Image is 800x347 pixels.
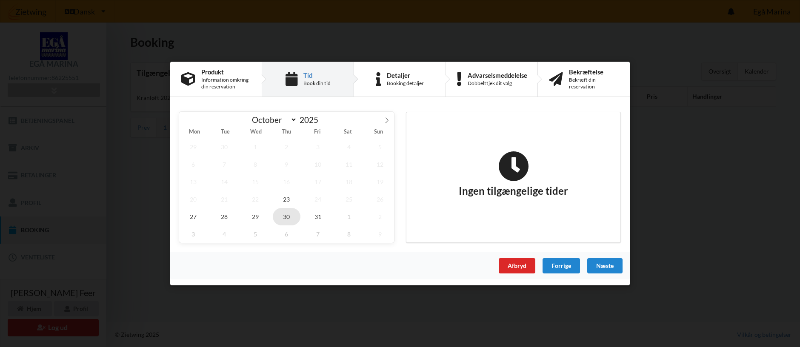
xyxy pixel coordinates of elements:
span: October 29, 2025 [241,208,269,225]
div: Detaljer [387,72,424,79]
span: November 1, 2025 [335,208,363,225]
span: October 18, 2025 [335,173,363,191]
div: Bekræft din reservation [569,77,619,90]
span: November 8, 2025 [335,225,363,243]
span: October 14, 2025 [210,173,238,191]
span: October 9, 2025 [273,156,301,173]
span: October 31, 2025 [304,208,332,225]
div: Booking detaljer [387,80,424,87]
span: October 24, 2025 [304,191,332,208]
div: Næste [587,258,623,273]
span: November 2, 2025 [366,208,394,225]
span: September 29, 2025 [179,138,207,156]
div: Dobbelttjek dit valg [468,80,527,87]
select: Month [248,114,297,125]
span: Thu [271,130,302,135]
span: Fri [302,130,333,135]
span: Mon [179,130,210,135]
span: October 12, 2025 [366,156,394,173]
h2: Ingen tilgængelige tider [459,151,568,198]
span: October 10, 2025 [304,156,332,173]
div: Advarselsmeddelelse [468,72,527,79]
span: October 13, 2025 [179,173,207,191]
span: October 21, 2025 [210,191,238,208]
span: October 6, 2025 [179,156,207,173]
span: October 2, 2025 [273,138,301,156]
div: Produkt [201,68,251,75]
div: Afbryd [499,258,535,273]
span: Tue [210,130,240,135]
div: Information omkring din reservation [201,77,251,90]
span: September 30, 2025 [210,138,238,156]
span: October 20, 2025 [179,191,207,208]
span: November 5, 2025 [241,225,269,243]
span: October 22, 2025 [241,191,269,208]
span: October 23, 2025 [273,191,301,208]
span: Sun [363,130,394,135]
span: October 1, 2025 [241,138,269,156]
span: October 7, 2025 [210,156,238,173]
span: Sat [333,130,363,135]
div: Tid [303,72,331,79]
span: November 3, 2025 [179,225,207,243]
span: October 28, 2025 [210,208,238,225]
span: October 8, 2025 [241,156,269,173]
span: October 19, 2025 [366,173,394,191]
span: October 30, 2025 [273,208,301,225]
span: November 6, 2025 [273,225,301,243]
span: October 15, 2025 [241,173,269,191]
span: October 17, 2025 [304,173,332,191]
span: October 27, 2025 [179,208,207,225]
span: November 4, 2025 [210,225,238,243]
span: October 25, 2025 [335,191,363,208]
input: Year [297,115,325,125]
span: November 9, 2025 [366,225,394,243]
span: November 7, 2025 [304,225,332,243]
span: October 3, 2025 [304,138,332,156]
div: Forrige [543,258,580,273]
span: October 26, 2025 [366,191,394,208]
span: October 16, 2025 [273,173,301,191]
span: October 11, 2025 [335,156,363,173]
div: Book din tid [303,80,331,87]
span: Wed [240,130,271,135]
span: October 4, 2025 [335,138,363,156]
span: October 5, 2025 [366,138,394,156]
div: Bekræftelse [569,68,619,75]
